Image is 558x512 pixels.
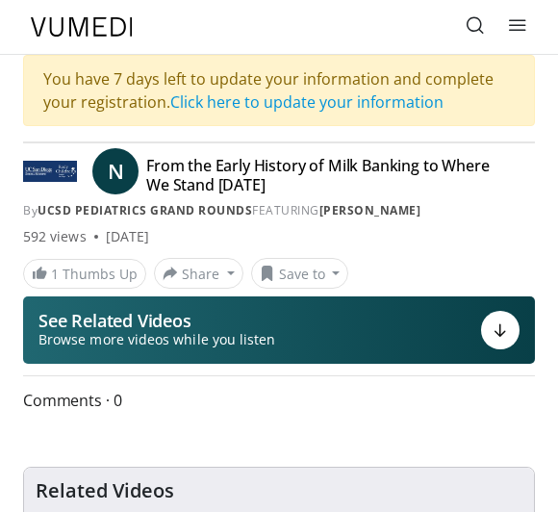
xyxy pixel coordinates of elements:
div: By FEATURING [23,202,535,219]
span: 592 views [23,227,87,246]
span: 1 [51,265,59,283]
button: Save to [251,258,349,289]
h4: From the Early History of Milk Banking to Where We Stand [DATE] [146,156,507,194]
button: See Related Videos Browse more videos while you listen [23,296,535,364]
a: 1 Thumbs Up [23,259,146,289]
h4: Related Videos [36,479,174,502]
span: Comments 0 [23,388,535,413]
button: Share [154,258,243,289]
img: VuMedi Logo [31,17,133,37]
div: [DATE] [106,227,149,246]
p: See Related Videos [38,311,275,330]
a: [PERSON_NAME] [319,202,421,218]
img: UCSD Pediatrics Grand Rounds [23,156,77,187]
a: UCSD Pediatrics Grand Rounds [38,202,252,218]
a: N [92,148,139,194]
a: Click here to update your information [170,91,444,113]
div: You have 7 days left to update your information and complete your registration. [23,55,535,126]
span: Browse more videos while you listen [38,330,275,349]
